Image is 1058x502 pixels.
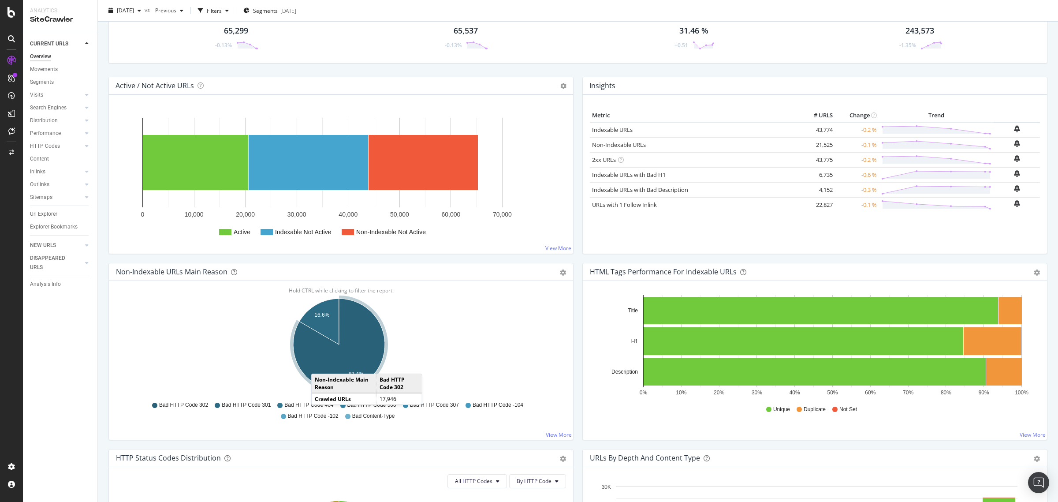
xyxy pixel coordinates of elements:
a: Segments [30,78,91,87]
button: All HTTP Codes [447,474,507,488]
div: 31.46 % [679,25,708,37]
div: Analytics [30,7,90,15]
button: Filters [194,4,232,18]
span: vs [145,6,152,13]
div: -1.35% [899,41,916,49]
div: +0.51 [674,41,688,49]
th: Trend [879,109,994,122]
button: Previous [152,4,187,18]
button: Segments[DATE] [240,4,300,18]
span: Duplicate [804,406,826,413]
td: 22,827 [800,197,835,212]
div: gear [1034,456,1040,462]
span: Bad HTTP Code -104 [473,401,523,409]
button: [DATE] [105,4,145,18]
text: 20,000 [236,211,255,218]
a: Performance [30,129,82,138]
div: Visits [30,90,43,100]
h4: Active / Not Active URLs [115,80,194,92]
td: -0.1 % [835,197,879,212]
div: -0.13% [445,41,462,49]
a: NEW URLS [30,241,82,250]
th: Metric [590,109,800,122]
span: Bad HTTP Code -102 [288,412,339,420]
text: Indexable Not Active [275,229,332,236]
td: Non-Indexable Main Reason [312,374,376,393]
div: gear [560,456,566,462]
td: 4,152 [800,182,835,197]
a: Outlinks [30,180,82,189]
span: Bad HTTP Code 404 [284,401,333,409]
td: 43,774 [800,122,835,138]
a: Sitemaps [30,193,82,202]
div: SiteCrawler [30,15,90,25]
a: Inlinks [30,167,82,176]
a: DISAPPEARED URLS [30,254,82,272]
text: 90% [979,390,989,396]
text: 0% [640,390,648,396]
div: bell-plus [1014,125,1020,132]
td: -0.2 % [835,122,879,138]
text: 60,000 [442,211,461,218]
span: 2025 Oct. 6th [117,7,134,14]
a: Content [30,154,91,164]
td: 43,775 [800,152,835,167]
text: 70% [903,390,913,396]
text: 20% [714,390,724,396]
a: Analysis Info [30,280,91,289]
a: Search Engines [30,103,82,112]
div: Non-Indexable URLs Main Reason [116,267,227,276]
text: H1 [631,338,638,345]
a: Url Explorer [30,210,91,219]
div: Sitemaps [30,193,52,202]
td: 21,525 [800,137,835,152]
div: bell-plus [1014,200,1020,207]
a: Indexable URLs with Bad H1 [592,171,666,179]
a: Overview [30,52,91,61]
td: Bad HTTP Code 302 [376,374,421,393]
td: 6,735 [800,167,835,182]
span: Bad HTTP Code 301 [222,401,271,409]
text: 40% [790,390,800,396]
a: Explorer Bookmarks [30,222,91,232]
text: 30,000 [287,211,306,218]
div: Filters [207,7,222,14]
span: Bad HTTP Code 307 [410,401,459,409]
div: Performance [30,129,61,138]
div: Content [30,154,49,164]
a: CURRENT URLS [30,39,82,49]
span: All HTTP Codes [455,477,492,485]
th: Change [835,109,879,122]
span: Bad Content-Type [352,412,395,420]
svg: A chart. [590,295,1036,397]
text: 70,000 [493,211,512,218]
div: HTTP Codes [30,142,60,151]
div: Search Engines [30,103,67,112]
text: Active [234,229,250,236]
a: URLs with 1 Follow Inlink [592,201,657,209]
svg: A chart. [116,109,566,247]
div: bell-plus [1014,170,1020,177]
td: -0.2 % [835,152,879,167]
div: DISAPPEARED URLS [30,254,75,272]
span: Bad HTTP Code 302 [159,401,208,409]
button: By HTTP Code [509,474,566,488]
div: CURRENT URLS [30,39,68,49]
a: View More [545,244,571,252]
span: Not Set [839,406,857,413]
span: Previous [152,7,176,14]
div: Segments [30,78,54,87]
div: Explorer Bookmarks [30,222,78,232]
div: gear [1034,270,1040,276]
a: Visits [30,90,82,100]
div: bell-plus [1014,185,1020,192]
div: gear [560,270,566,276]
div: [DATE] [280,7,296,14]
a: Non-Indexable URLs [592,141,646,149]
div: HTML Tags Performance for Indexable URLs [590,267,737,276]
a: View More [1020,431,1046,438]
div: HTTP Status Codes Distribution [116,453,221,462]
text: 0 [141,211,145,218]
